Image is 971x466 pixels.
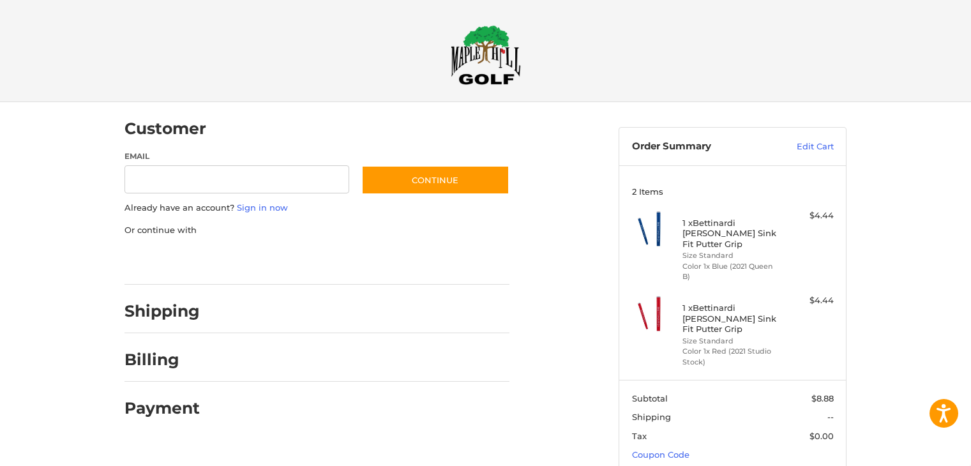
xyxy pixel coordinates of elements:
li: Size Standard [682,250,780,261]
iframe: PayPal-venmo [337,249,433,272]
h2: Customer [124,119,206,139]
div: $4.44 [783,209,834,222]
span: Tax [632,431,647,441]
p: Or continue with [124,224,509,237]
li: Color 1x Red (2021 Studio Stock) [682,346,780,367]
h4: 1 x Bettinardi [PERSON_NAME] Sink Fit Putter Grip [682,218,780,249]
span: $8.88 [811,393,834,403]
span: $0.00 [809,431,834,441]
a: Edit Cart [769,140,834,153]
iframe: PayPal-paylater [229,249,324,272]
a: Sign in now [237,202,288,213]
li: Size Standard [682,336,780,347]
h2: Billing [124,350,199,370]
p: Already have an account? [124,202,509,214]
label: Email [124,151,349,162]
span: Shipping [632,412,671,422]
li: Color 1x Blue (2021 Queen B) [682,261,780,282]
h4: 1 x Bettinardi [PERSON_NAME] Sink Fit Putter Grip [682,303,780,334]
iframe: PayPal-paypal [121,249,216,272]
span: Subtotal [632,393,668,403]
h3: 2 Items [632,186,834,197]
h3: Order Summary [632,140,769,153]
div: $4.44 [783,294,834,307]
img: Maple Hill Golf [451,25,521,85]
button: Continue [361,165,509,195]
h2: Shipping [124,301,200,321]
span: -- [827,412,834,422]
a: Coupon Code [632,449,689,460]
h2: Payment [124,398,200,418]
